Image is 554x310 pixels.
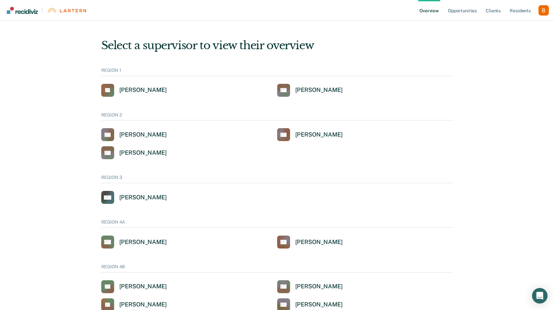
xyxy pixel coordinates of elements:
[295,86,343,94] div: [PERSON_NAME]
[101,191,167,204] a: [PERSON_NAME]
[101,68,453,76] div: REGION 1
[101,84,167,97] a: [PERSON_NAME]
[38,7,47,13] span: |
[532,288,548,304] div: Open Intercom Messenger
[101,219,453,228] div: REGION 4A
[101,146,167,159] a: [PERSON_NAME]
[101,264,453,272] div: REGION 4B
[101,175,453,183] div: REGION 3
[119,149,167,157] div: [PERSON_NAME]
[295,301,343,308] div: [PERSON_NAME]
[7,7,38,14] img: Recidiviz
[119,131,167,138] div: [PERSON_NAME]
[538,5,549,16] button: Profile dropdown button
[119,86,167,94] div: [PERSON_NAME]
[101,112,453,121] div: REGION 2
[277,128,343,141] a: [PERSON_NAME]
[119,238,167,246] div: [PERSON_NAME]
[119,283,167,290] div: [PERSON_NAME]
[101,236,167,249] a: [PERSON_NAME]
[101,128,167,141] a: [PERSON_NAME]
[119,301,167,308] div: [PERSON_NAME]
[277,236,343,249] a: [PERSON_NAME]
[295,131,343,138] div: [PERSON_NAME]
[101,280,167,293] a: [PERSON_NAME]
[295,238,343,246] div: [PERSON_NAME]
[295,283,343,290] div: [PERSON_NAME]
[277,84,343,97] a: [PERSON_NAME]
[277,280,343,293] a: [PERSON_NAME]
[101,39,453,52] div: Select a supervisor to view their overview
[47,8,86,13] img: Lantern
[119,194,167,201] div: [PERSON_NAME]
